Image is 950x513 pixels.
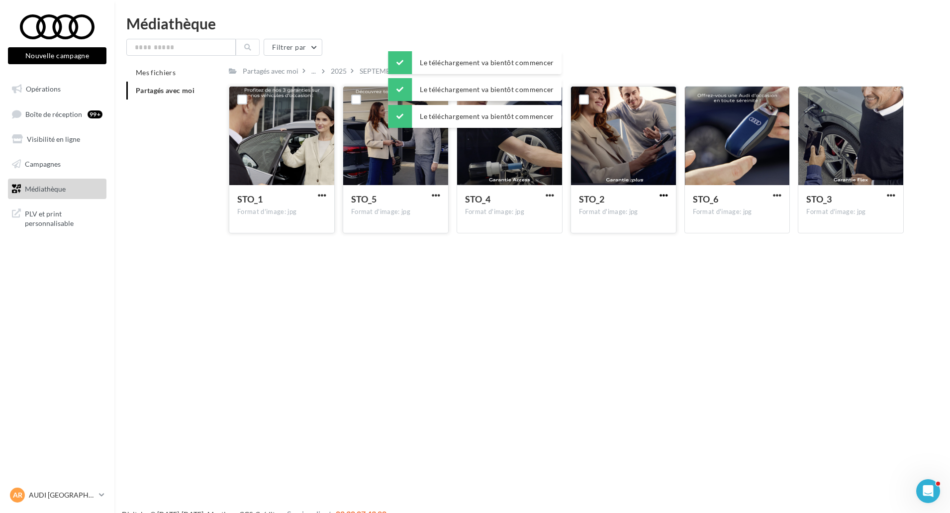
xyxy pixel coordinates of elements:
[693,207,782,216] div: Format d'image: jpg
[806,207,895,216] div: Format d'image: jpg
[6,203,108,232] a: PLV et print personnalisable
[465,194,490,205] span: STO_4
[6,79,108,100] a: Opérations
[25,160,61,168] span: Campagnes
[264,39,322,56] button: Filtrer par
[136,86,194,95] span: Partagés avec moi
[806,194,832,205] span: STO_3
[6,179,108,200] a: Médiathèque
[6,129,108,150] a: Visibilité en ligne
[693,194,718,205] span: STO_6
[351,194,377,205] span: STO_5
[8,47,106,64] button: Nouvelle campagne
[8,486,106,505] a: AR AUDI [GEOGRAPHIC_DATA]
[237,194,263,205] span: STO_1
[388,78,562,101] div: Le téléchargement va bientôt commencer
[331,66,347,76] div: 2025
[309,64,318,78] div: ...
[126,16,938,31] div: Médiathèque
[916,479,940,503] iframe: Intercom live chat
[579,194,604,205] span: STO_2
[25,184,66,193] span: Médiathèque
[88,110,102,118] div: 99+
[6,154,108,175] a: Campagnes
[243,66,298,76] div: Partagés avec moi
[13,490,22,500] span: AR
[25,207,102,228] span: PLV et print personnalisable
[237,207,326,216] div: Format d'image: jpg
[360,66,416,76] div: SEPTEMBRE 2025
[29,490,95,500] p: AUDI [GEOGRAPHIC_DATA]
[388,105,562,128] div: Le téléchargement va bientôt commencer
[6,103,108,125] a: Boîte de réception99+
[136,68,176,77] span: Mes fichiers
[26,85,61,93] span: Opérations
[579,207,668,216] div: Format d'image: jpg
[465,207,554,216] div: Format d'image: jpg
[388,51,562,74] div: Le téléchargement va bientôt commencer
[351,207,440,216] div: Format d'image: jpg
[25,109,82,118] span: Boîte de réception
[27,135,80,143] span: Visibilité en ligne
